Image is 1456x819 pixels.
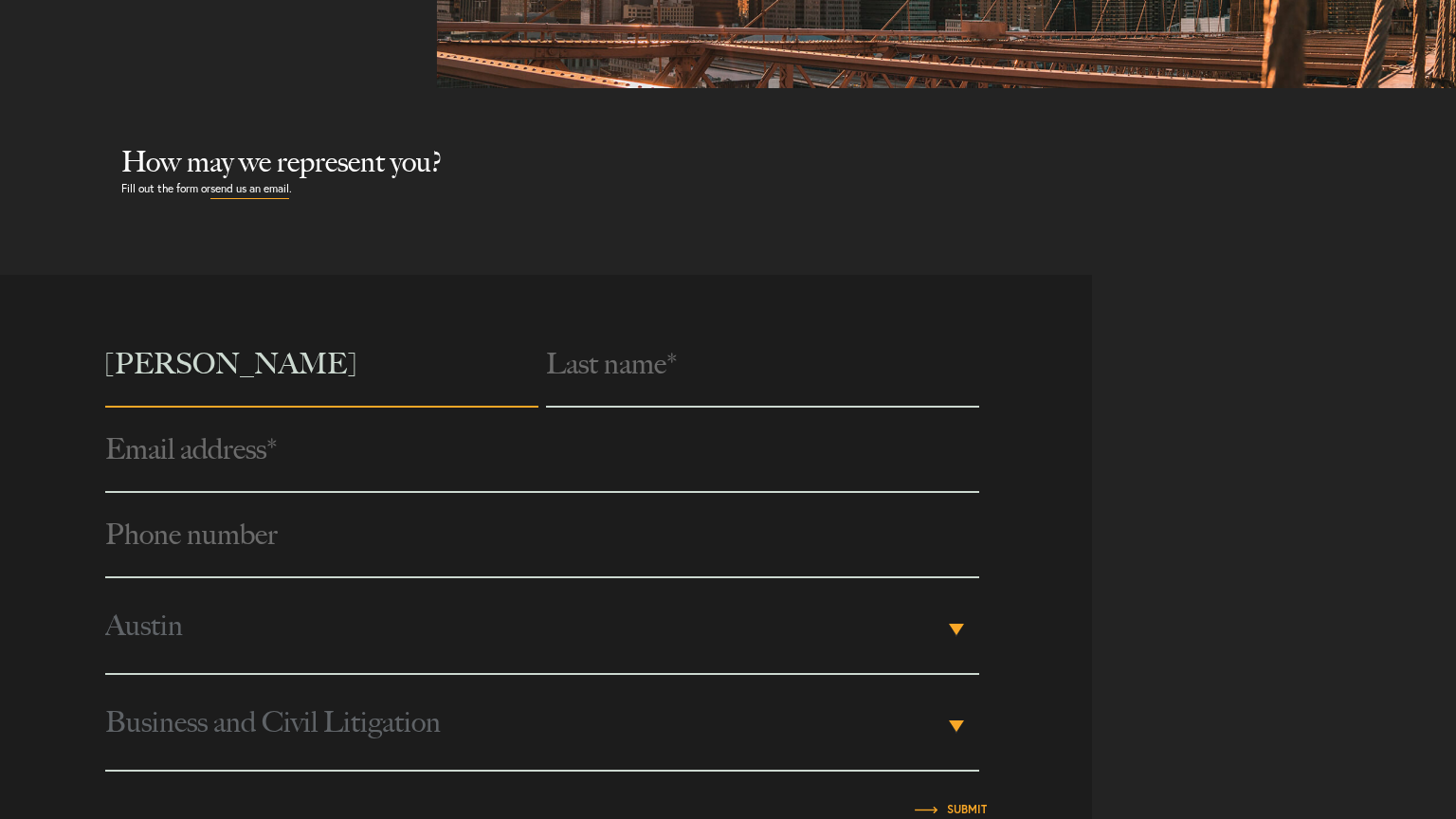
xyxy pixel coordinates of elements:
b: ▾ [949,624,964,635]
span: Austin [105,578,943,673]
a: send us an email [210,179,289,199]
input: Submit [947,804,987,815]
span: Business and Civil Litigation [105,675,943,770]
input: Last name* [546,322,979,408]
h2: How may we represent you? [121,145,1456,179]
input: First name* [105,322,538,408]
input: Email address* [105,408,979,493]
p: Fill out the form or . [121,179,1456,199]
input: Phone number [105,493,979,578]
b: ▾ [949,720,964,732]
